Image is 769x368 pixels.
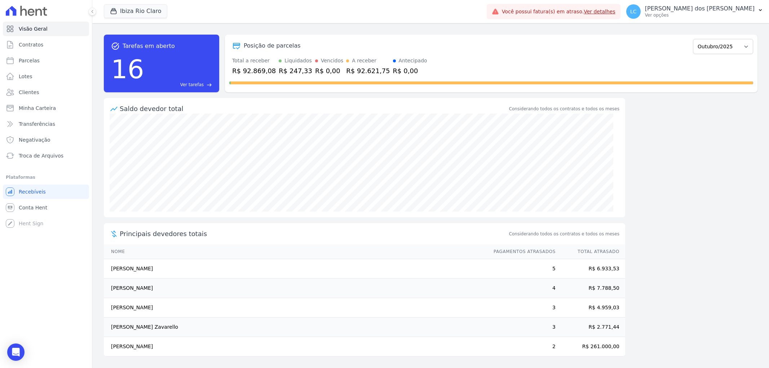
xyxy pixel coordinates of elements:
[3,37,89,52] a: Contratos
[104,279,487,298] td: [PERSON_NAME]
[487,337,556,356] td: 2
[3,69,89,84] a: Lotes
[19,89,39,96] span: Clientes
[284,57,312,65] div: Liquidados
[19,73,32,80] span: Lotes
[120,229,508,239] span: Principais devedores totais
[111,50,144,88] div: 16
[19,204,47,211] span: Conta Hent
[104,259,487,279] td: [PERSON_NAME]
[315,66,343,76] div: R$ 0,00
[147,81,212,88] a: Ver tarefas east
[645,12,755,18] p: Ver opções
[502,8,615,15] span: Você possui fatura(s) em atraso.
[509,231,619,237] span: Considerando todos os contratos e todos os meses
[556,318,625,337] td: R$ 2.771,44
[393,66,427,76] div: R$ 0,00
[487,318,556,337] td: 3
[123,42,175,50] span: Tarefas em aberto
[3,200,89,215] a: Conta Hent
[19,57,40,64] span: Parcelas
[487,259,556,279] td: 5
[3,185,89,199] a: Recebíveis
[19,136,50,143] span: Negativação
[630,9,637,14] span: LC
[584,9,615,14] a: Ver detalhes
[279,66,312,76] div: R$ 247,33
[3,117,89,131] a: Transferências
[120,104,508,114] div: Saldo devedor total
[352,57,376,65] div: A receber
[346,66,390,76] div: R$ 92.621,75
[104,318,487,337] td: [PERSON_NAME] Zavarello
[19,25,48,32] span: Visão Geral
[3,148,89,163] a: Troca de Arquivos
[487,298,556,318] td: 3
[19,120,55,128] span: Transferências
[111,42,120,50] span: task_alt
[3,101,89,115] a: Minha Carteira
[19,152,63,159] span: Troca de Arquivos
[180,81,204,88] span: Ver tarefas
[3,53,89,68] a: Parcelas
[104,244,487,259] th: Nome
[509,106,619,112] div: Considerando todos os contratos e todos os meses
[104,4,167,18] button: Ibiza Rio Claro
[3,133,89,147] a: Negativação
[6,173,86,182] div: Plataformas
[104,298,487,318] td: [PERSON_NAME]
[104,337,487,356] td: [PERSON_NAME]
[556,298,625,318] td: R$ 4.959,03
[244,41,301,50] div: Posição de parcelas
[556,259,625,279] td: R$ 6.933,53
[19,105,56,112] span: Minha Carteira
[207,82,212,88] span: east
[3,22,89,36] a: Visão Geral
[7,343,25,361] div: Open Intercom Messenger
[645,5,755,12] p: [PERSON_NAME] dos [PERSON_NAME]
[19,41,43,48] span: Contratos
[232,57,276,65] div: Total a receber
[487,279,556,298] td: 4
[399,57,427,65] div: Antecipado
[3,85,89,99] a: Clientes
[321,57,343,65] div: Vencidos
[232,66,276,76] div: R$ 92.869,08
[556,244,625,259] th: Total Atrasado
[620,1,769,22] button: LC [PERSON_NAME] dos [PERSON_NAME] Ver opções
[487,244,556,259] th: Pagamentos Atrasados
[556,279,625,298] td: R$ 7.788,50
[556,337,625,356] td: R$ 261.000,00
[19,188,46,195] span: Recebíveis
